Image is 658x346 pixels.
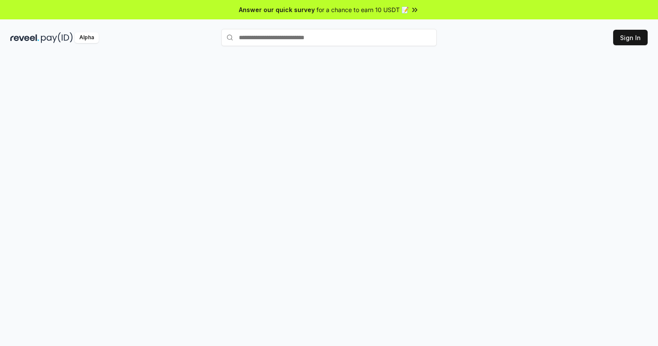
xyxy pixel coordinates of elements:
span: Answer our quick survey [239,5,315,14]
button: Sign In [613,30,648,45]
span: for a chance to earn 10 USDT 📝 [316,5,409,14]
div: Alpha [75,32,99,43]
img: pay_id [41,32,73,43]
img: reveel_dark [10,32,39,43]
